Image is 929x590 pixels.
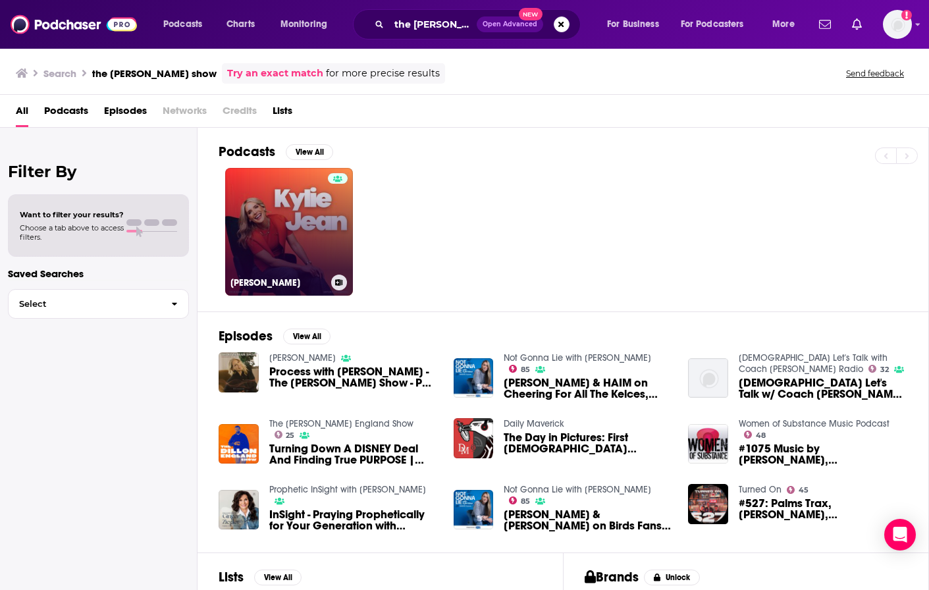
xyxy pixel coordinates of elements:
a: 85 [509,496,530,504]
span: 25 [286,433,294,439]
h3: [PERSON_NAME] [230,277,326,288]
a: ListsView All [219,569,302,585]
h2: Filter By [8,162,189,181]
img: The Day in Pictures: First Lady Jill Biden at the Smithsonian, and Kylie Jenner attends the Jean-... [454,418,494,458]
button: View All [283,329,331,344]
a: Episodes [104,100,147,127]
span: #1075 Music by [PERSON_NAME], [PERSON_NAME], [PERSON_NAME], [PERSON_NAME], [PERSON_NAME] Band, [P... [739,443,907,466]
img: Kylie & Hannah Einbinder on Birds Fans Flipping The Bird, BTS of Hacks & Cheerleading IS A SPORT [454,490,494,530]
h2: Brands [585,569,639,585]
a: Podcasts [44,100,88,127]
a: Turning Down A DISNEY Deal And Finding True PURPOSE | Kylie Jean Tannehill | TDES S2 EP 5 [219,424,259,464]
h2: Podcasts [219,144,275,160]
h3: Search [43,67,76,80]
p: Saved Searches [8,267,189,280]
a: Charts [218,14,263,35]
a: PodcastsView All [219,144,333,160]
a: Kylie & Hannah Einbinder on Birds Fans Flipping The Bird, BTS of Hacks & Cheerleading IS A SPORT [504,509,672,531]
span: Monitoring [280,15,327,34]
span: Networks [163,100,207,127]
img: #1075 Music by Natalie Jean, Sami Lin, Amy Gaudia, Val Giamo, FUSE Funk Band, Kylie Fox, Halie Lo... [688,424,728,464]
button: Open AdvancedNew [477,16,543,32]
a: The Dillon England Show [269,418,413,429]
span: New [519,8,543,20]
img: User Profile [883,10,912,39]
span: Open Advanced [483,21,537,28]
svg: Add a profile image [901,10,912,20]
a: 25 [275,431,295,439]
a: Ladies Let's Talk w/ Coach Jeanna - Singer - Kylie Marcus Blue [739,377,907,400]
span: Podcasts [163,15,202,34]
span: 85 [521,367,530,373]
a: Show notifications dropdown [814,13,836,36]
a: Turned On [739,484,782,495]
button: open menu [763,14,811,35]
a: Turning Down A DISNEY Deal And Finding True PURPOSE | Kylie Jean Tannehill | TDES S2 EP 5 [269,443,438,466]
span: Credits [223,100,257,127]
button: open menu [672,14,763,35]
button: View All [254,570,302,585]
span: 32 [880,367,889,373]
span: for more precise results [326,66,440,81]
span: InSight - Praying Prophetically for Your Generation with Special Guest [PERSON_NAME] [269,509,438,531]
a: Daily Maverick [504,418,564,429]
a: All [16,100,28,127]
a: Ladies Let's Talk with Coach Jeanna Radio [739,352,888,375]
a: Process with Dr. Shannan Crawford - The Kylie Jean Show - Part 6 of the DC Series [269,366,438,389]
a: 45 [787,486,809,494]
div: Open Intercom Messenger [884,519,916,550]
img: #527: Palms Trax, Gerd Janson, Kylie, Edd, Mahkina, Ken@work [688,484,728,524]
span: [PERSON_NAME] & HAIM on Cheering For All The Kelces, Este-[PERSON_NAME] & Sisterhood Of The Stole... [504,377,672,400]
span: Logged in as anori [883,10,912,39]
img: InSight - Praying Prophetically for Your Generation with Special Guest Kylie Jean Tannehill [219,490,259,530]
span: Want to filter your results? [20,210,124,219]
button: Select [8,289,189,319]
button: Send feedback [842,68,908,79]
span: The Day in Pictures: First [DEMOGRAPHIC_DATA] [PERSON_NAME] at the Smithsonian, and [PERSON_NAME]... [504,432,672,454]
a: 85 [509,365,530,373]
a: Show notifications dropdown [847,13,867,36]
a: The Day in Pictures: First Lady Jill Biden at the Smithsonian, and Kylie Jenner attends the Jean-... [504,432,672,454]
a: InSight - Praying Prophetically for Your Generation with Special Guest Kylie Jean Tannehill [269,509,438,531]
span: Select [9,300,161,308]
span: [PERSON_NAME] & [PERSON_NAME] on Birds Fans Flipping The Bird, BTS of Hacks & Cheerleading IS A S... [504,509,672,531]
h2: Episodes [219,328,273,344]
img: Process with Dr. Shannan Crawford - The Kylie Jean Show - Part 6 of the DC Series [219,352,259,392]
span: 85 [521,498,530,504]
button: open menu [598,14,676,35]
button: View All [286,144,333,160]
span: Choose a tab above to access filters. [20,223,124,242]
button: open menu [271,14,344,35]
button: Unlock [644,570,700,585]
img: Kylie & HAIM on Cheering For All The Kelces, Este-Jason Duel & Sisterhood Of The Stolen Jeans [454,358,494,398]
a: EpisodesView All [219,328,331,344]
span: More [772,15,795,34]
a: Kylie & HAIM on Cheering For All The Kelces, Este-Jason Duel & Sisterhood Of The Stolen Jeans [504,377,672,400]
span: Turning Down A DISNEY Deal And Finding True PURPOSE | [PERSON_NAME] | TDES S2 EP 5 [269,443,438,466]
a: Try an exact match [227,66,323,81]
h3: the [PERSON_NAME] show [92,67,217,80]
button: Show profile menu [883,10,912,39]
h2: Lists [219,569,244,585]
input: Search podcasts, credits, & more... [389,14,477,35]
a: Not Gonna Lie with Kylie Kelce [504,484,651,495]
a: Not Gonna Lie with Kylie Kelce [504,352,651,363]
span: [DEMOGRAPHIC_DATA] Let's Talk w/ Coach [PERSON_NAME] - Singer - [PERSON_NAME] [739,377,907,400]
span: For Podcasters [681,15,744,34]
span: 48 [756,433,766,439]
a: #527: Palms Trax, Gerd Janson, Kylie, Edd, Mahkina, Ken@work [739,498,907,520]
a: Kylie Jean [269,352,336,363]
div: Search podcasts, credits, & more... [365,9,593,40]
span: Process with [PERSON_NAME] - The [PERSON_NAME] Show - Part 6 of the DC Series [269,366,438,389]
a: Women of Substance Music Podcast [739,418,889,429]
a: Prophetic InSight with GINGER ZIEGLER [269,484,426,495]
img: Ladies Let's Talk w/ Coach Jeanna - Singer - Kylie Marcus Blue [688,358,728,398]
img: Podchaser - Follow, Share and Rate Podcasts [11,12,137,37]
a: 48 [744,431,766,439]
